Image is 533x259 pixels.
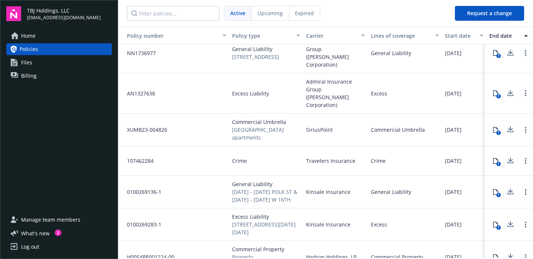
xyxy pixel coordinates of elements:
[489,32,520,40] div: End date
[496,162,501,166] div: 1
[232,221,300,236] span: [STREET_ADDRESS][DATE][DATE]
[371,157,386,165] div: Crime
[232,180,300,188] span: General Liability
[442,27,486,44] button: Start date
[121,126,167,134] span: XUMB23-004826
[21,214,80,226] span: Manage team members
[371,90,387,97] div: Excess
[445,188,462,196] span: [DATE]
[127,6,219,21] input: Filter policies...
[27,6,112,21] button: TBJ Holdings, LLC[EMAIL_ADDRESS][DOMAIN_NAME]
[232,188,300,203] span: [DATE] - [DATE] POLK ST & [DATE] - [DATE] W 16TH
[232,118,300,126] span: Commercial Umbrella
[521,125,530,134] a: Open options
[306,157,355,165] span: Travelers Insurance
[496,94,501,98] div: 1
[445,157,462,165] span: [DATE]
[258,9,283,17] span: Upcoming
[521,89,530,98] a: Open options
[455,6,524,21] button: Request a change
[521,188,530,196] a: Open options
[21,229,50,237] span: What ' s new
[306,32,357,40] div: Carrier
[21,241,39,253] div: Log out
[21,30,36,42] span: Home
[232,32,292,40] div: Policy type
[230,9,245,17] span: Active
[488,46,503,60] button: 1
[496,193,501,197] div: 1
[232,157,247,165] span: Crime
[445,221,462,228] span: [DATE]
[445,90,462,97] span: [DATE]
[445,49,462,57] span: [DATE]
[121,32,218,40] div: Toggle SortBy
[371,32,431,40] div: Lines of coverage
[306,37,365,68] span: Admiral Insurance Group ([PERSON_NAME] Corporation)
[303,27,368,44] button: Carrier
[229,27,303,44] button: Policy type
[306,126,333,134] span: SiriusPoint
[306,78,365,109] span: Admiral Insurance Group ([PERSON_NAME] Corporation)
[521,220,530,229] a: Open options
[121,49,156,57] span: NN1736977
[371,126,425,134] div: Commercial Umbrella
[121,32,218,40] div: Policy number
[121,188,161,196] span: 0100269136-1
[488,122,503,137] button: 1
[306,221,351,228] span: Kinsale Insurance
[232,245,300,253] span: Commercial Property
[445,126,462,134] span: [DATE]
[232,213,300,221] span: Excess Liability
[6,229,61,237] button: What's new1
[232,53,279,61] span: [STREET_ADDRESS]
[6,214,112,226] a: Manage team members
[121,90,155,97] span: AN1327638
[488,217,503,232] button: 1
[6,70,112,82] a: Billing
[121,157,154,165] span: 107462284
[295,9,314,17] span: Expired
[306,188,351,196] span: Kinsale Insurance
[6,6,21,21] img: navigator-logo.svg
[521,48,530,57] a: Open options
[496,54,501,58] div: 1
[445,32,475,40] div: Start date
[371,49,411,57] div: General Liability
[371,188,411,196] div: General Liability
[55,229,61,236] div: 1
[488,86,503,101] button: 1
[27,14,101,21] span: [EMAIL_ADDRESS][DOMAIN_NAME]
[20,43,38,55] span: Policies
[521,157,530,165] a: Open options
[496,131,501,135] div: 1
[27,7,101,14] span: TBJ Holdings, LLC
[21,57,32,68] span: Files
[232,90,269,97] span: Excess Liability
[232,126,300,141] span: [GEOGRAPHIC_DATA] apartments
[6,57,112,68] a: Files
[371,221,387,228] div: Excess
[21,70,37,82] span: Billing
[121,221,161,228] span: 0100269283-1
[488,185,503,199] button: 1
[6,43,112,55] a: Policies
[486,27,531,44] button: End date
[232,45,279,53] span: General Liability
[368,27,442,44] button: Lines of coverage
[488,154,503,168] button: 1
[6,30,112,42] a: Home
[496,225,501,230] div: 1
